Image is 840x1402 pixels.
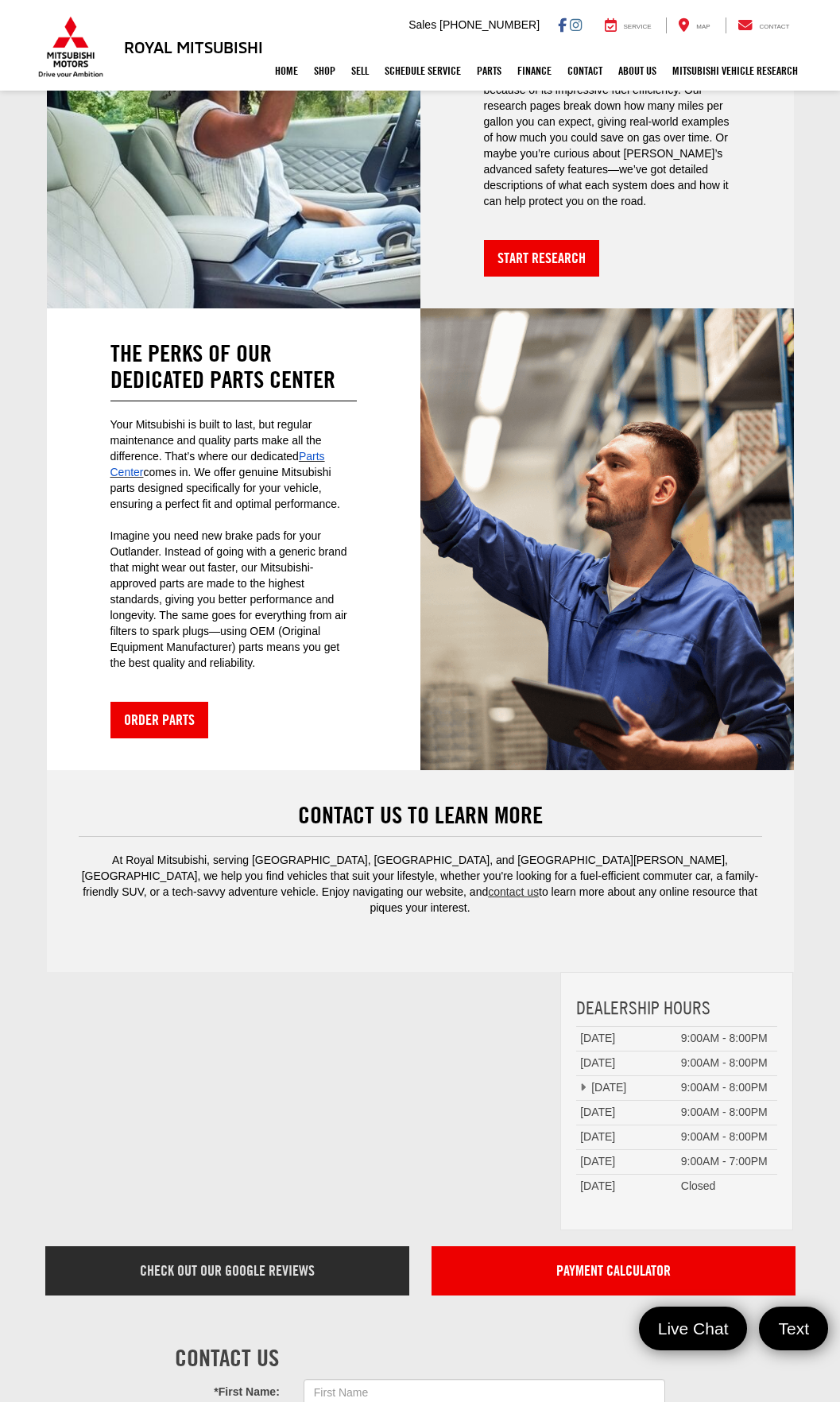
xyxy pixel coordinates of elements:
a: Finance [509,51,559,91]
a: Home [267,51,306,91]
a: Contact [726,17,802,33]
h3: Royal Mitsubishi [124,38,263,56]
a: Instagram: Click to visit our Instagram page [570,18,582,31]
td: [DATE] [576,1149,677,1174]
span: Imagine you need new brake pads for your Outlander. Instead of going with a generic brand that mi... [110,529,347,669]
h3: Dealership Hours [576,997,777,1018]
td: 9:00AM - 8:00PM [677,1027,778,1051]
span: Contact [759,23,789,30]
td: 9:00AM - 8:00PM [677,1075,778,1100]
td: 9:00AM - 8:00PM [677,1125,778,1149]
a: Map [666,17,722,33]
h2: The Perks of Our Dedicated Parts Center [110,340,357,393]
span: Let’s say you’re considering the Mitsubishi Mirage because of its impressive fuel efficiency. Our... [484,68,730,207]
a: Facebook: Click to visit our Facebook page [558,18,567,31]
a: Shop [306,51,343,91]
a: Payment Calculator [432,1246,795,1295]
td: [DATE] [576,1051,677,1076]
a: About Us [610,51,664,91]
span: Service [624,23,652,30]
td: [DATE] [576,1125,677,1149]
a: Text [759,1307,828,1350]
img: Mitsubishi [35,16,106,78]
td: [DATE] [576,1100,677,1125]
span: Text [770,1318,817,1339]
span: Sales [408,18,436,31]
h2: Contact Us to Learn More [79,802,762,828]
span: Live Chat [650,1318,737,1339]
td: 9:00AM - 7:00PM [677,1149,778,1174]
a: Mitsubishi Vehicle Research [664,51,806,91]
h2: Contact Us [175,1345,665,1371]
td: [DATE] [576,1027,677,1051]
a: Parts: Opens in a new tab [469,51,509,91]
a: Order Parts [110,702,208,738]
a: Check Out Our Google Reviews [45,1246,409,1295]
span: [PHONE_NUMBER] [439,18,540,31]
td: Closed [677,1174,778,1198]
a: Start Research [484,240,599,277]
a: Service [593,17,664,33]
span: Your Mitsubishi is built to last, but regular maintenance and quality parts make all the differen... [110,418,322,463]
td: 9:00AM - 8:00PM [677,1051,778,1076]
a: Schedule Service: Opens in a new tab [377,51,469,91]
span: comes in. We offer genuine Mitsubishi parts designed specifically for your vehicle, ensuring a pe... [110,466,341,510]
td: 9:00AM - 8:00PM [677,1100,778,1125]
a: Live Chat [639,1307,748,1350]
label: *First Name: [163,1379,292,1400]
span: Map [696,23,710,30]
p: At Royal Mitsubishi, serving [GEOGRAPHIC_DATA], [GEOGRAPHIC_DATA], and [GEOGRAPHIC_DATA][PERSON_N... [79,853,762,916]
a: contact us [488,885,539,898]
a: Parts Center [110,450,325,478]
iframe: Google Map [47,972,537,1230]
a: Contact [559,51,610,91]
td: [DATE] [576,1174,677,1198]
td: [DATE] [576,1075,677,1100]
img: Welcome to Royal Mitsubishi [420,308,794,770]
a: Sell [343,51,377,91]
